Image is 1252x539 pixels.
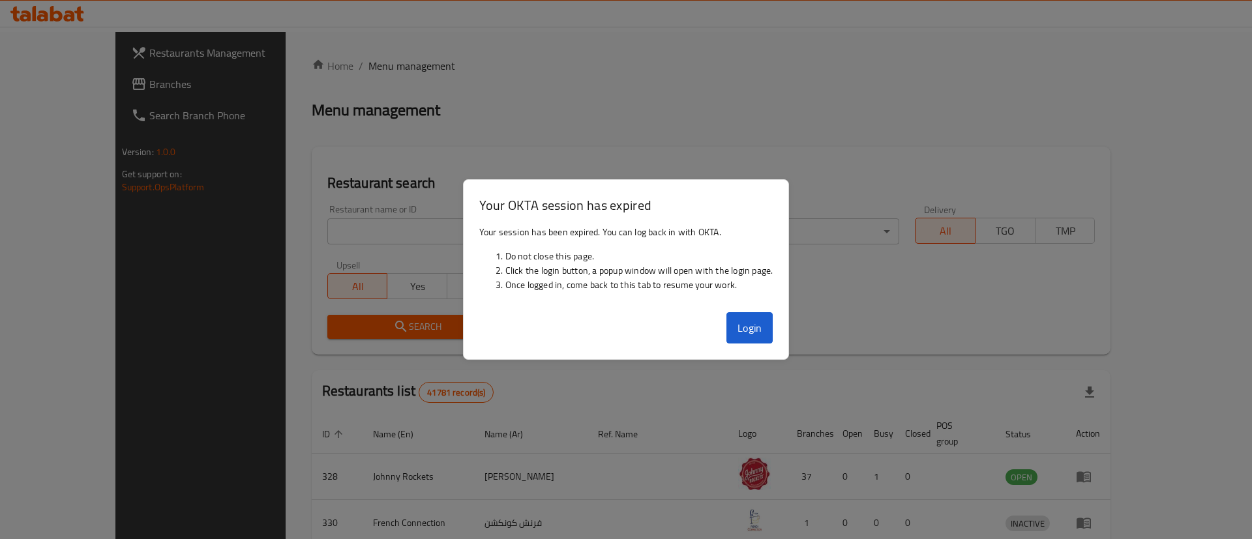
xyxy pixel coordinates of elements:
li: Click the login button, a popup window will open with the login page. [505,263,773,278]
li: Do not close this page. [505,249,773,263]
div: Your session has been expired. You can log back in with OKTA. [464,220,789,307]
li: Once logged in, come back to this tab to resume your work. [505,278,773,292]
button: Login [726,312,773,343]
h3: Your OKTA session has expired [479,196,773,214]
